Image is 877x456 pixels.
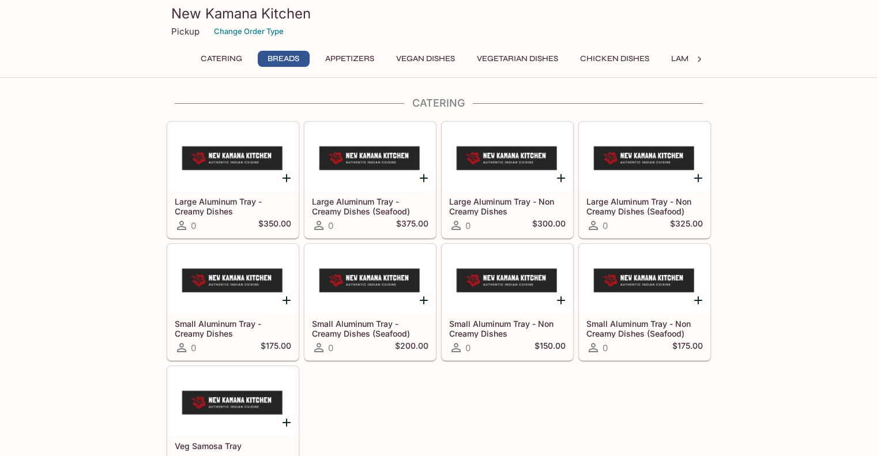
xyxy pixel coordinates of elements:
div: Small Aluminum Tray - Creamy Dishes [168,244,298,314]
button: Change Order Type [209,22,289,40]
h4: Catering [167,97,711,110]
h5: $325.00 [670,218,703,232]
h3: New Kamana Kitchen [171,5,706,22]
button: Chicken Dishes [574,51,656,67]
button: Add Small Aluminum Tray - Creamy Dishes (Seafood) [417,293,431,307]
h5: $175.00 [261,341,291,355]
button: Vegan Dishes [390,51,461,67]
h5: $150.00 [535,341,566,355]
h5: Small Aluminum Tray - Non Creamy Dishes [449,319,566,338]
div: Small Aluminum Tray - Non Creamy Dishes (Seafood) [579,244,710,314]
button: Lamb Dishes [665,51,731,67]
a: Small Aluminum Tray - Creamy Dishes0$175.00 [167,244,299,360]
h5: Large Aluminum Tray - Non Creamy Dishes [449,197,566,216]
h5: $200.00 [395,341,428,355]
span: 0 [465,220,471,231]
button: Appetizers [319,51,381,67]
p: Pickup [171,26,200,37]
a: Large Aluminum Tray - Creamy Dishes (Seafood)0$375.00 [304,122,436,238]
div: Large Aluminum Tray - Creamy Dishes [168,122,298,191]
a: Small Aluminum Tray - Non Creamy Dishes0$150.00 [442,244,573,360]
a: Small Aluminum Tray - Creamy Dishes (Seafood)0$200.00 [304,244,436,360]
button: Add Veg Samosa Tray [280,415,294,429]
h5: $350.00 [258,218,291,232]
h5: $175.00 [672,341,703,355]
span: 0 [328,342,333,353]
button: Add Large Aluminum Tray - Non Creamy Dishes [554,171,569,185]
h5: Large Aluminum Tray - Non Creamy Dishes (Seafood) [586,197,703,216]
button: Add Large Aluminum Tray - Creamy Dishes (Seafood) [417,171,431,185]
span: 0 [191,342,196,353]
button: Add Large Aluminum Tray - Non Creamy Dishes (Seafood) [691,171,706,185]
h5: Small Aluminum Tray - Creamy Dishes (Seafood) [312,319,428,338]
h5: Small Aluminum Tray - Non Creamy Dishes (Seafood) [586,319,703,338]
button: Catering [194,51,249,67]
div: Large Aluminum Tray - Non Creamy Dishes [442,122,573,191]
a: Large Aluminum Tray - Creamy Dishes0$350.00 [167,122,299,238]
button: Vegetarian Dishes [471,51,564,67]
h5: $300.00 [532,218,566,232]
a: Large Aluminum Tray - Non Creamy Dishes (Seafood)0$325.00 [579,122,710,238]
h5: Veg Samosa Tray [175,441,291,451]
div: Large Aluminum Tray - Non Creamy Dishes (Seafood) [579,122,710,191]
span: 0 [328,220,333,231]
span: 0 [603,220,608,231]
span: 0 [191,220,196,231]
span: 0 [465,342,471,353]
h5: Large Aluminum Tray - Creamy Dishes [175,197,291,216]
button: Add Large Aluminum Tray - Creamy Dishes [280,171,294,185]
span: 0 [603,342,608,353]
div: Large Aluminum Tray - Creamy Dishes (Seafood) [305,122,435,191]
button: Add Small Aluminum Tray - Creamy Dishes [280,293,294,307]
button: Breads [258,51,310,67]
h5: Large Aluminum Tray - Creamy Dishes (Seafood) [312,197,428,216]
h5: Small Aluminum Tray - Creamy Dishes [175,319,291,338]
a: Small Aluminum Tray - Non Creamy Dishes (Seafood)0$175.00 [579,244,710,360]
h5: $375.00 [396,218,428,232]
div: Small Aluminum Tray - Creamy Dishes (Seafood) [305,244,435,314]
div: Veg Samosa Tray [168,367,298,436]
div: Small Aluminum Tray - Non Creamy Dishes [442,244,573,314]
button: Add Small Aluminum Tray - Non Creamy Dishes [554,293,569,307]
button: Add Small Aluminum Tray - Non Creamy Dishes (Seafood) [691,293,706,307]
a: Large Aluminum Tray - Non Creamy Dishes0$300.00 [442,122,573,238]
